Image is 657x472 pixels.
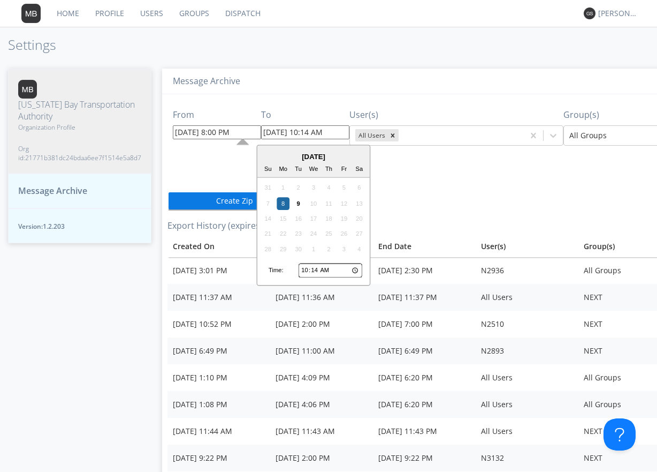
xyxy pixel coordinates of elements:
div: Not available Saturday, October 4th, 2025 [353,243,366,256]
div: All Users [481,372,573,383]
div: Time: [269,266,284,275]
div: [DATE] 2:30 PM [378,265,470,276]
div: [DATE] 10:52 PM [173,319,265,329]
div: Sa [353,163,366,176]
div: month 2025-09 [261,181,367,257]
span: Message Archive [18,185,87,197]
div: All Users [481,292,573,303]
div: Not available Wednesday, September 17th, 2025 [307,212,320,225]
button: Version:1.2.203 [8,208,151,243]
div: Not available Saturday, September 27th, 2025 [353,228,366,241]
div: Remove All Users [387,129,399,141]
div: Not available Thursday, September 25th, 2025 [323,228,335,241]
div: Choose Monday, September 8th, 2025 [277,197,289,210]
div: Not available Tuesday, September 30th, 2025 [292,243,305,256]
div: Not available Friday, September 12th, 2025 [338,197,350,210]
div: Not available Sunday, September 7th, 2025 [262,197,274,210]
div: Not available Tuesday, September 2nd, 2025 [292,182,305,194]
div: Fr [338,163,350,176]
div: [DATE] [257,152,370,162]
div: [DATE] 1:10 PM [173,372,265,383]
span: [US_STATE] Bay Transportation Authority [18,99,141,123]
div: Not available Friday, September 26th, 2025 [338,228,350,241]
div: Not available Saturday, September 13th, 2025 [353,197,366,210]
div: Not available Sunday, September 14th, 2025 [262,212,274,225]
div: Not available Friday, October 3rd, 2025 [338,243,350,256]
div: Not available Thursday, September 4th, 2025 [323,182,335,194]
div: We [307,163,320,176]
div: [DATE] 11:36 AM [276,292,368,303]
img: 373638.png [21,4,41,23]
div: [DATE] 11:43 AM [276,426,368,437]
div: [DATE] 11:37 AM [173,292,265,303]
div: All Users [481,426,573,437]
div: [DATE] 1:08 PM [173,399,265,410]
div: Not available Wednesday, October 1st, 2025 [307,243,320,256]
input: Time [299,264,362,278]
div: Choose Tuesday, September 9th, 2025 [292,197,305,210]
div: Su [262,163,274,176]
div: [DATE] 6:20 PM [378,399,470,410]
h3: To [261,110,349,120]
div: Mo [277,163,289,176]
div: Not available Tuesday, September 23rd, 2025 [292,228,305,241]
div: N2936 [481,265,573,276]
div: [DATE] 6:49 PM [173,346,265,356]
iframe: Toggle Customer Support [603,418,636,451]
div: [DATE] 9:22 PM [173,453,265,463]
div: All Users [355,129,387,141]
span: Version: 1.2.203 [18,222,141,231]
div: Not available Monday, September 22nd, 2025 [277,228,289,241]
div: [DATE] 6:20 PM [378,372,470,383]
th: User(s) [476,236,578,257]
div: Not available Monday, September 1st, 2025 [277,182,289,194]
div: Not available Sunday, August 31st, 2025 [262,182,274,194]
th: Toggle SortBy [373,236,476,257]
div: [DATE] 9:22 PM [378,453,470,463]
div: [DATE] 11:37 PM [378,292,470,303]
div: [DATE] 2:00 PM [276,453,368,463]
div: [DATE] 11:43 PM [378,426,470,437]
div: Not available Thursday, September 18th, 2025 [323,212,335,225]
div: Th [323,163,335,176]
div: [DATE] 11:00 AM [276,346,368,356]
button: Create Zip [167,191,301,211]
div: [DATE] 11:44 AM [173,426,265,437]
div: [DATE] 4:09 PM [276,372,368,383]
img: 373638.png [18,80,37,99]
div: All Users [481,399,573,410]
div: [DATE] 4:06 PM [276,399,368,410]
div: [DATE] 6:49 PM [378,346,470,356]
div: [DATE] 7:00 PM [378,319,470,329]
button: [US_STATE] Bay Transportation AuthorityOrganization ProfileOrg id:21771b381dc24bdaa6ee7f1514e5a8d7 [8,69,151,174]
div: Not available Wednesday, September 10th, 2025 [307,197,320,210]
span: Organization Profile [18,123,141,132]
div: Not available Monday, September 15th, 2025 [277,212,289,225]
div: Not available Monday, September 29th, 2025 [277,243,289,256]
img: 373638.png [584,8,595,19]
div: Not available Sunday, September 21st, 2025 [262,228,274,241]
div: N2510 [481,319,573,329]
div: Not available Wednesday, September 3rd, 2025 [307,182,320,194]
div: Not available Thursday, September 11th, 2025 [323,197,335,210]
th: Toggle SortBy [167,236,270,257]
h3: From [173,110,261,120]
div: Tu [292,163,305,176]
div: [DATE] 3:01 PM [173,265,265,276]
h3: User(s) [349,110,563,120]
div: [DATE] 2:00 PM [276,319,368,329]
div: N3132 [481,453,573,463]
span: Org id: 21771b381dc24bdaa6ee7f1514e5a8d7 [18,144,141,162]
div: N2893 [481,346,573,356]
button: Message Archive [8,174,151,208]
div: Not available Saturday, September 20th, 2025 [353,212,366,225]
div: Not available Saturday, September 6th, 2025 [353,182,366,194]
div: Not available Friday, September 19th, 2025 [338,212,350,225]
div: Not available Thursday, October 2nd, 2025 [323,243,335,256]
div: [PERSON_NAME] [598,8,638,19]
div: Not available Tuesday, September 16th, 2025 [292,212,305,225]
div: Not available Wednesday, September 24th, 2025 [307,228,320,241]
div: Not available Sunday, September 28th, 2025 [262,243,274,256]
div: Not available Friday, September 5th, 2025 [338,182,350,194]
